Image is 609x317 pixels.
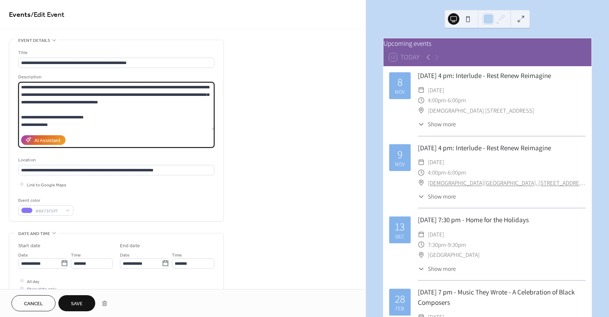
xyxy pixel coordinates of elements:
div: 8 [397,77,402,87]
span: [DATE] [428,229,444,240]
span: [DATE] [428,157,444,167]
span: Save [71,300,83,308]
div: ​ [418,167,425,178]
span: Show more [428,192,456,201]
span: Date [120,251,130,259]
span: 7:30pm [428,240,446,250]
button: ​Show more [418,192,456,201]
span: 6:00pm [448,95,466,106]
span: Date and time [18,230,50,238]
span: [DATE] [428,85,444,96]
div: Start date [18,242,40,250]
span: Show more [428,264,456,273]
div: [DATE] 7:30 pm - Home for the Holidays [418,215,586,225]
div: Nov [395,89,405,94]
span: 9:30pm [448,240,466,250]
div: Feb [396,306,404,311]
div: ​ [418,120,425,129]
div: [DATE] 4 pm: Interlude - Rest Renew Reimagine [418,143,586,153]
div: ​ [418,229,425,240]
span: All day [27,278,39,285]
div: Location [18,156,213,164]
div: 9 [397,149,402,160]
a: Events [9,8,31,22]
span: - [446,167,448,178]
div: ​ [418,95,425,106]
span: Show date only [27,285,56,293]
span: Show more [428,120,456,129]
span: [GEOGRAPHIC_DATA] [428,250,480,260]
div: Nov [395,161,405,167]
span: #8973F5FF [35,207,62,215]
div: 28 [395,293,405,304]
span: [DEMOGRAPHIC_DATA] [STREET_ADDRESS] [428,106,534,116]
div: Title [18,49,213,57]
div: ​ [418,157,425,167]
span: Time [71,251,81,259]
button: Cancel [11,295,55,311]
span: - [446,240,448,250]
button: AI Assistant [21,135,66,145]
div: Upcoming events [383,38,591,49]
div: Dec [395,234,404,239]
div: End date [120,242,140,250]
div: ​ [418,178,425,188]
span: 6:00pm [448,167,466,178]
div: ​ [418,264,425,273]
div: Event color [18,197,72,204]
div: [DATE] 4 pm: Interlude - Rest Renew Reimagine [418,70,586,81]
div: AI Assistant [34,137,61,144]
span: Cancel [24,300,43,308]
span: Link to Google Maps [27,181,66,189]
button: Save [58,295,95,311]
div: ​ [418,106,425,116]
div: [DATE] 7 pm - Music They Wrote - A Celebration of Black Composers [418,287,586,308]
div: 13 [395,221,405,232]
span: Event details [18,37,50,44]
span: 4:00pm [428,95,446,106]
button: ​Show more [418,264,456,273]
button: ​Show more [418,120,456,129]
a: [DEMOGRAPHIC_DATA][GEOGRAPHIC_DATA], [STREET_ADDRESS] [428,178,586,188]
div: ​ [418,85,425,96]
div: ​ [418,240,425,250]
div: ​ [418,192,425,201]
span: / Edit Event [31,8,64,22]
div: Description [18,73,213,81]
span: 4:00pm [428,167,446,178]
span: - [446,95,448,106]
div: ​ [418,250,425,260]
span: Time [172,251,182,259]
span: Date [18,251,28,259]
